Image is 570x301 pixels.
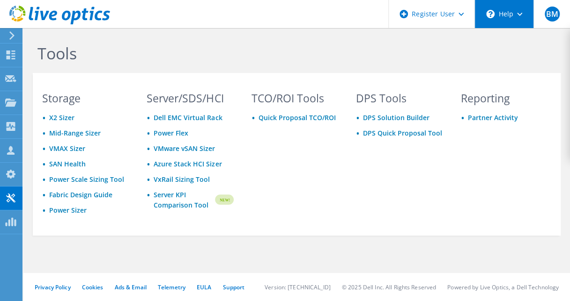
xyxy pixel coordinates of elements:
[147,93,233,103] h3: Server/SDS/HCI
[363,113,429,122] a: DPS Solution Builder
[222,283,244,291] a: Support
[197,283,211,291] a: EULA
[154,113,222,122] a: Dell EMC Virtual Rack
[37,43,551,63] h1: Tools
[158,283,185,291] a: Telemetry
[259,113,336,122] a: Quick Proposal TCO/ROI
[468,113,518,122] a: Partner Activity
[356,93,443,103] h3: DPS Tools
[49,129,101,137] a: Mid-Range Sizer
[49,175,124,184] a: Power Scale Sizing Tool
[35,283,71,291] a: Privacy Policy
[82,283,104,291] a: Cookies
[265,283,331,291] li: Version: [TECHNICAL_ID]
[342,283,436,291] li: © 2025 Dell Inc. All Rights Reserved
[154,144,215,153] a: VMware vSAN Sizer
[49,159,86,168] a: SAN Health
[461,93,548,103] h3: Reporting
[545,7,560,21] span: BM
[486,10,495,18] svg: \n
[154,159,222,168] a: Azure Stack HCI Sizer
[214,189,234,211] img: new-badge.svg
[154,175,210,184] a: VxRail Sizing Tool
[252,93,338,103] h3: TCO/ROI Tools
[154,190,213,210] a: Server KPI Comparison Tool
[447,283,559,291] li: Powered by Live Optics, a Dell Technology
[42,93,129,103] h3: Storage
[49,144,85,153] a: VMAX Sizer
[115,283,147,291] a: Ads & Email
[49,113,74,122] a: X2 Sizer
[49,206,87,215] a: Power Sizer
[363,129,442,137] a: DPS Quick Proposal Tool
[49,190,112,199] a: Fabric Design Guide
[154,129,188,137] a: Power Flex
